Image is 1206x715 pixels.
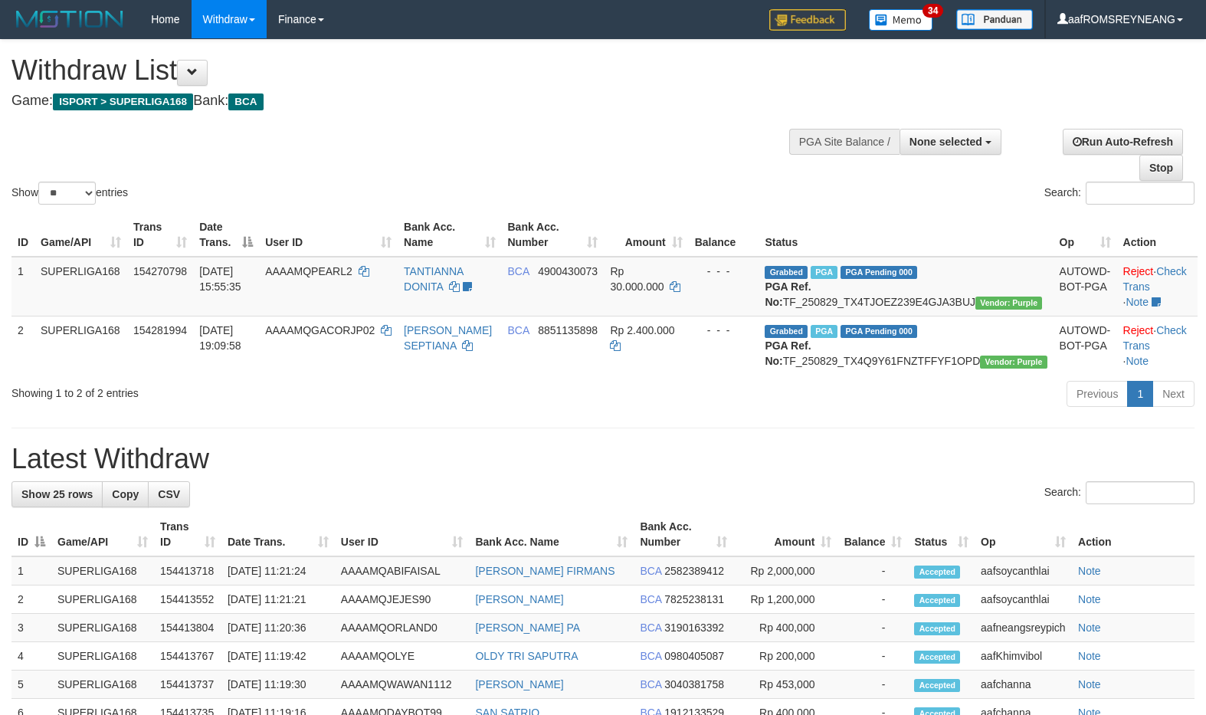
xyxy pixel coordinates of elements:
td: Rp 1,200,000 [733,585,837,614]
span: Vendor URL: https://trx4.1velocity.biz [975,297,1042,310]
a: Note [1078,593,1101,605]
div: PGA Site Balance / [789,129,900,155]
a: OLDY TRI SAPUTRA [475,650,578,662]
td: 1 [11,257,34,317]
a: Previous [1067,381,1128,407]
td: [DATE] 11:21:24 [221,556,335,585]
td: TF_250829_TX4TJOEZ239E4GJA3BUJ [759,257,1053,317]
td: AAAAMQOLYE [335,642,470,671]
span: Show 25 rows [21,488,93,500]
span: Accepted [914,566,960,579]
a: Next [1152,381,1195,407]
a: [PERSON_NAME] SEPTIANA [404,324,492,352]
h4: Game: Bank: [11,93,788,109]
span: Accepted [914,594,960,607]
span: 154281994 [133,324,187,336]
td: SUPERLIGA168 [51,671,154,699]
span: Copy [112,488,139,500]
span: Copy 0980405087 to clipboard [664,650,724,662]
span: BCA [640,593,661,605]
th: Status [759,213,1053,257]
img: MOTION_logo.png [11,8,128,31]
th: ID [11,213,34,257]
th: Action [1072,513,1195,556]
th: Balance: activate to sort column ascending [837,513,908,556]
th: User ID: activate to sort column ascending [335,513,470,556]
span: [DATE] 15:55:35 [199,265,241,293]
span: Marked by aafmaleo [811,266,837,279]
span: Grabbed [765,325,808,338]
td: aafsoycanthlai [975,556,1072,585]
td: [DATE] 11:20:36 [221,614,335,642]
td: · · [1117,257,1198,317]
td: 154413552 [154,585,221,614]
th: Trans ID: activate to sort column ascending [154,513,221,556]
span: Rp 30.000.000 [610,265,664,293]
td: AUTOWD-BOT-PGA [1054,257,1117,317]
span: Accepted [914,651,960,664]
img: Feedback.jpg [769,9,846,31]
a: TANTIANNA DONITA [404,265,464,293]
a: [PERSON_NAME] PA [475,622,580,634]
th: Trans ID: activate to sort column ascending [127,213,193,257]
a: 1 [1127,381,1153,407]
input: Search: [1086,481,1195,504]
span: PGA Pending [841,325,917,338]
h1: Latest Withdraw [11,444,1195,474]
span: Copy 3190163392 to clipboard [664,622,724,634]
a: [PERSON_NAME] [475,593,563,605]
span: None selected [909,136,982,148]
td: 3 [11,614,51,642]
label: Search: [1044,182,1195,205]
span: BCA [640,678,661,690]
td: aafKhimvibol [975,642,1072,671]
span: 34 [923,4,943,18]
a: CSV [148,481,190,507]
th: Bank Acc. Number: activate to sort column ascending [634,513,733,556]
span: Copy 7825238131 to clipboard [664,593,724,605]
a: [PERSON_NAME] [475,678,563,690]
td: Rp 400,000 [733,614,837,642]
td: AAAAMQORLAND0 [335,614,470,642]
th: Op: activate to sort column ascending [1054,213,1117,257]
a: Show 25 rows [11,481,103,507]
label: Search: [1044,481,1195,504]
a: Copy [102,481,149,507]
th: Date Trans.: activate to sort column ascending [221,513,335,556]
td: SUPERLIGA168 [34,316,127,375]
td: 154413737 [154,671,221,699]
span: Rp 2.400.000 [610,324,674,336]
span: CSV [158,488,180,500]
span: 154270798 [133,265,187,277]
td: Rp 2,000,000 [733,556,837,585]
a: Note [1126,296,1149,308]
a: Note [1078,650,1101,662]
td: [DATE] 11:19:30 [221,671,335,699]
span: Marked by aafnonsreyleab [811,325,837,338]
th: Date Trans.: activate to sort column descending [193,213,259,257]
td: Rp 200,000 [733,642,837,671]
span: Accepted [914,679,960,692]
th: Game/API: activate to sort column ascending [34,213,127,257]
a: Reject [1123,265,1154,277]
td: 4 [11,642,51,671]
span: PGA Pending [841,266,917,279]
th: ID: activate to sort column descending [11,513,51,556]
a: Stop [1139,155,1183,181]
td: Rp 453,000 [733,671,837,699]
td: SUPERLIGA168 [51,642,154,671]
img: Button%20Memo.svg [869,9,933,31]
td: 5 [11,671,51,699]
td: [DATE] 11:21:21 [221,585,335,614]
label: Show entries [11,182,128,205]
select: Showentries [38,182,96,205]
span: AAAAMQPEARL2 [265,265,352,277]
span: Copy 2582389412 to clipboard [664,565,724,577]
span: [DATE] 19:09:58 [199,324,241,352]
th: Action [1117,213,1198,257]
input: Search: [1086,182,1195,205]
a: Note [1126,355,1149,367]
td: aafchanna [975,671,1072,699]
th: User ID: activate to sort column ascending [259,213,398,257]
td: SUPERLIGA168 [34,257,127,317]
